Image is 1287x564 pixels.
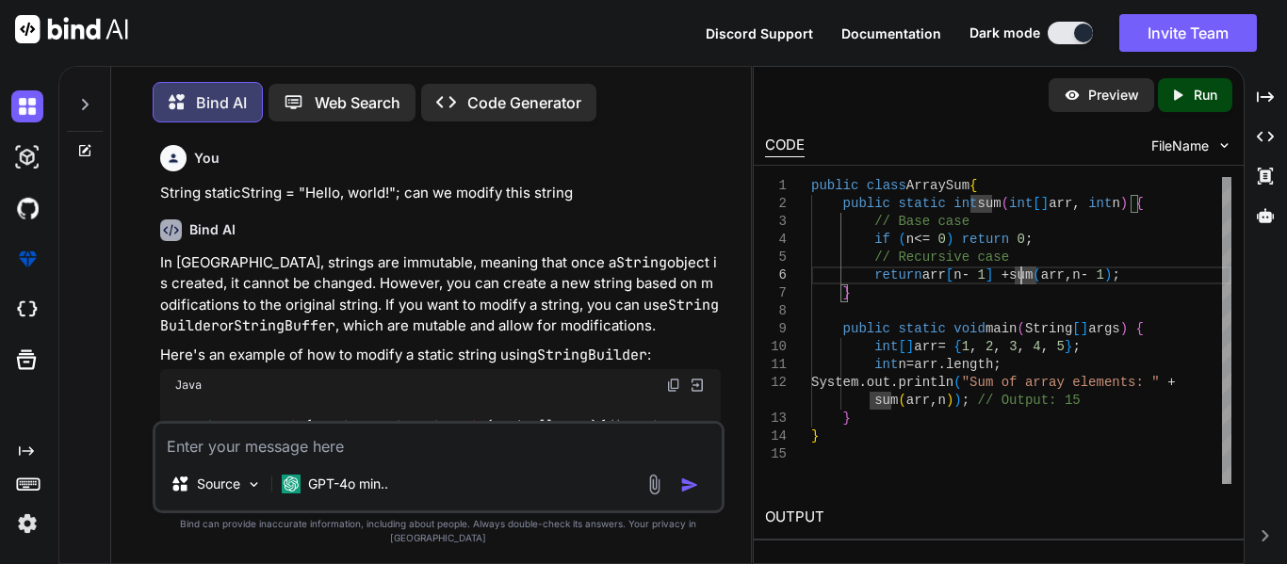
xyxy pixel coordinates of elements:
[946,357,993,372] span: length
[246,476,262,492] img: Pick Models
[153,517,725,545] p: Bind can provide inaccurate information, including about people. Always double-check its answers....
[841,25,941,41] span: Documentation
[1072,267,1080,282] span: n
[765,338,787,356] div: 10
[843,285,851,300] span: }
[666,378,681,393] img: copy
[962,375,1160,390] span: "Sum of array elements: "
[315,91,400,114] p: Web Search
[765,249,787,266] div: 5
[1151,137,1209,155] span: FileName
[1136,321,1144,336] span: {
[189,220,236,239] h6: Bind AI
[706,25,813,41] span: Discord Support
[455,417,485,434] span: main
[993,357,1001,372] span: ;
[906,178,969,193] span: ArraySum
[234,316,335,335] code: StringBuffer
[765,445,787,463] div: 15
[229,417,267,434] span: class
[898,321,945,336] span: static
[765,284,787,302] div: 7
[969,339,977,354] span: ,
[962,393,969,408] span: ;
[843,411,851,426] span: }
[1025,321,1072,336] span: String
[15,15,128,43] img: Bind AI
[858,375,866,390] span: .
[811,428,819,443] span: }
[680,475,699,494] img: icon
[874,232,890,247] span: if
[765,320,787,338] div: 9
[197,475,240,493] p: Source
[914,339,937,354] span: arr
[1041,267,1065,282] span: arr
[765,266,787,284] div: 6
[616,253,667,272] code: String
[906,232,914,247] span: n
[937,232,945,247] span: 0
[196,91,247,114] p: Bind AI
[1033,196,1040,211] span: [
[969,178,977,193] span: {
[1009,339,1017,354] span: 3
[1065,339,1072,354] span: }
[978,267,986,282] span: 1
[906,393,930,408] span: arr
[1018,339,1025,354] span: ,
[937,339,945,354] span: =
[946,232,953,247] span: )
[1009,196,1033,211] span: int
[1002,196,1009,211] span: (
[978,196,1002,211] span: sum
[914,232,930,247] span: <=
[754,495,1244,540] h2: OUTPUT
[11,508,43,540] img: settings
[1033,339,1040,354] span: 4
[898,393,905,408] span: (
[765,374,787,392] div: 12
[1088,86,1139,105] p: Preview
[953,339,961,354] span: {
[937,393,945,408] span: n
[308,475,388,493] p: GPT-4o min..
[765,410,787,427] div: 13
[176,417,221,434] span: public
[1002,267,1009,282] span: +
[1081,321,1088,336] span: ]
[485,417,598,434] span: (String[] args)
[160,183,721,204] p: String staticString = "Hello, world!"; can we modify this string
[843,321,890,336] span: public
[898,339,905,354] span: [
[898,232,905,247] span: (
[906,339,914,354] span: ]
[365,417,410,434] span: static
[11,90,43,122] img: darkChat
[765,195,787,213] div: 2
[953,267,961,282] span: n
[953,321,986,336] span: void
[467,91,581,114] p: Code Generator
[1194,86,1217,105] p: Run
[643,474,665,495] img: attachment
[689,377,706,394] img: Open in Browser
[1097,267,1104,282] span: 1
[811,375,858,390] span: System
[874,250,1009,265] span: // Recursive case
[1112,196,1119,211] span: n
[986,321,1018,336] span: main
[274,417,304,434] span: Main
[1064,87,1081,104] img: preview
[906,357,914,372] span: =
[962,267,969,282] span: -
[765,302,787,320] div: 8
[811,178,858,193] span: public
[986,267,993,282] span: ]
[962,232,1009,247] span: return
[986,339,993,354] span: 2
[1033,267,1040,282] span: (
[11,294,43,326] img: cloudideIcon
[1025,232,1033,247] span: ;
[1018,232,1025,247] span: 0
